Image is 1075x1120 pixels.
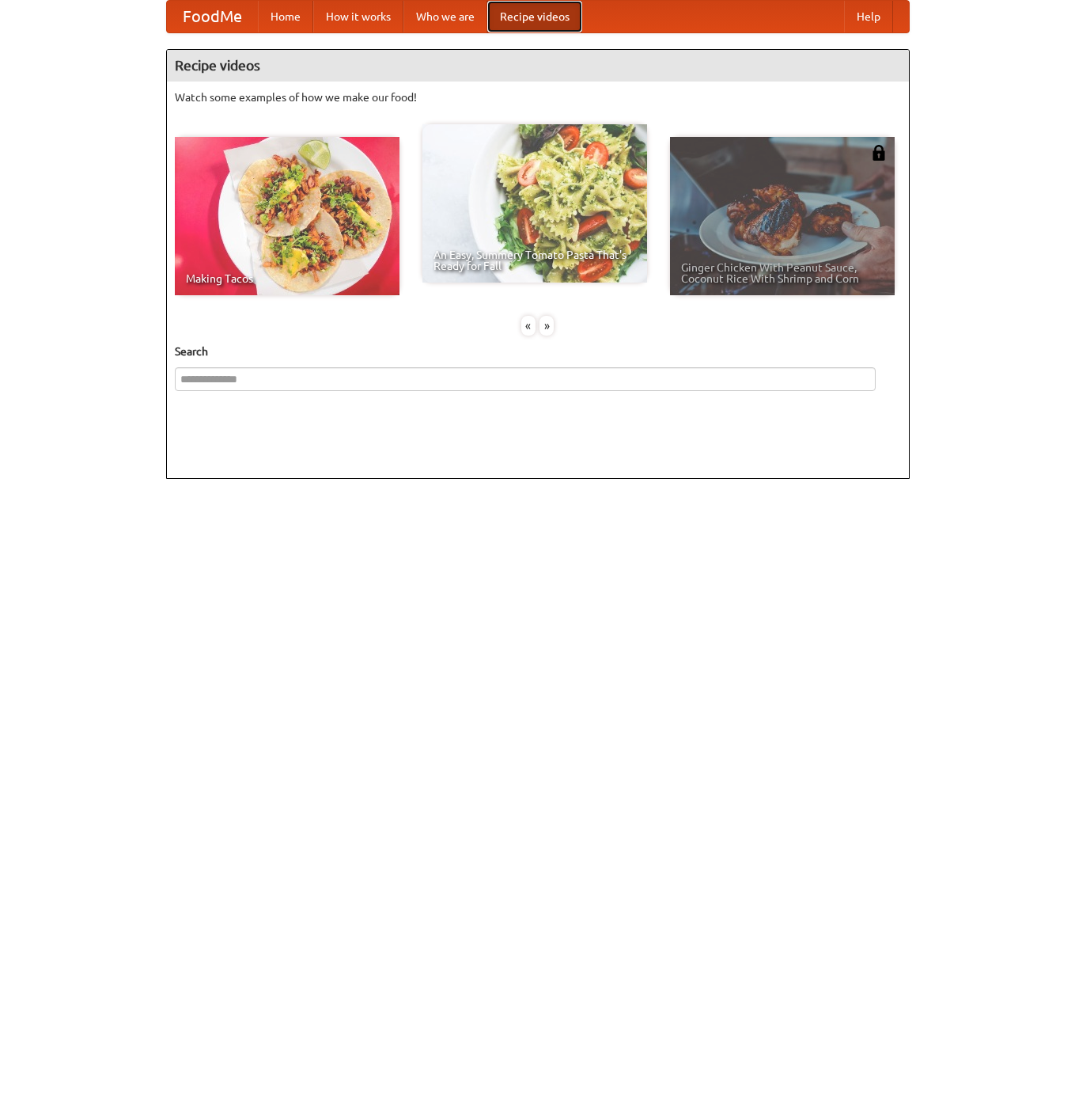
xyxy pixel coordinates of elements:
a: Who we are [403,1,487,32]
div: » [539,316,554,336]
span: An Easy, Summery Tomato Pasta That's Ready for Fall [433,249,636,271]
a: Home [258,1,313,32]
a: How it works [313,1,403,32]
h4: Recipe videos [167,50,909,82]
span: Making Tacos [186,273,388,284]
a: Help [844,1,893,32]
div: « [521,316,536,336]
p: Watch some examples of how we make our food! [175,89,901,105]
a: FoodMe [167,1,258,32]
a: Recipe videos [487,1,582,32]
h5: Search [175,344,901,359]
a: Making Tacos [175,137,399,295]
img: 483408.png [871,145,887,161]
a: An Easy, Summery Tomato Pasta That's Ready for Fall [422,124,647,283]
